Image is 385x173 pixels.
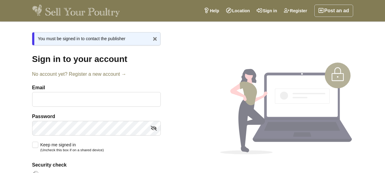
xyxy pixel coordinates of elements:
a: Show/hide password [149,124,158,133]
h1: Sign in to your account [32,54,161,64]
a: Location [223,5,253,17]
small: (Uncheck this box if on a shared device) [40,148,104,152]
a: Post an ad [314,5,353,17]
label: Security check [32,161,161,169]
a: Sign in [253,5,281,17]
div: You must be signed in to contact the publisher [32,32,160,45]
a: No account yet? Register a new account → [32,71,161,78]
label: Email [32,84,161,91]
img: Sell Your Poultry [32,5,120,17]
a: x [150,34,160,43]
label: Password [32,113,161,120]
a: Register [281,5,311,17]
a: Help [200,5,222,17]
label: Keep me signed in [32,142,104,152]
